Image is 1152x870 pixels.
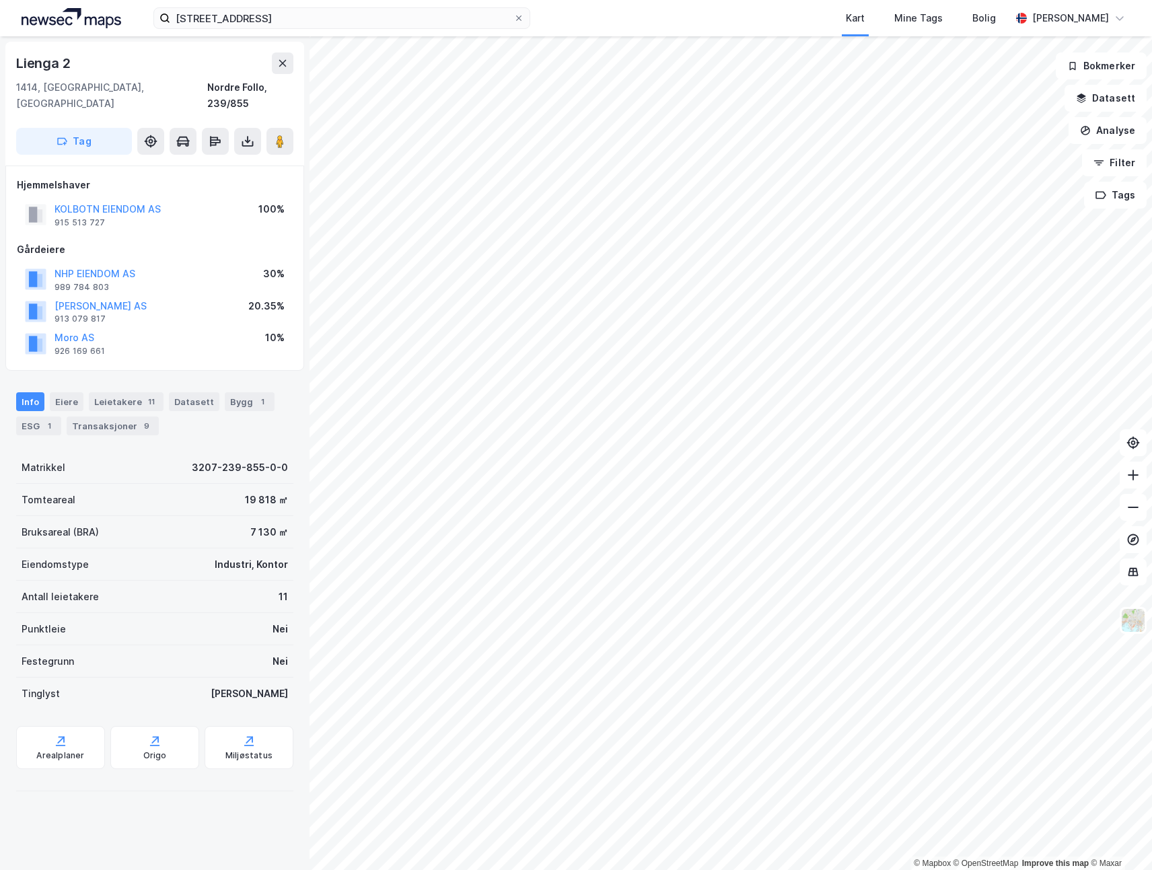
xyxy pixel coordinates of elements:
[50,392,83,411] div: Eiere
[225,750,273,761] div: Miljøstatus
[1120,608,1146,633] img: Z
[145,395,158,408] div: 11
[1082,149,1147,176] button: Filter
[279,589,288,605] div: 11
[1032,10,1109,26] div: [PERSON_NAME]
[36,750,84,761] div: Arealplaner
[258,201,285,217] div: 100%
[1085,805,1152,870] iframe: Chat Widget
[22,589,99,605] div: Antall leietakere
[1056,52,1147,79] button: Bokmerker
[143,750,167,761] div: Origo
[245,492,288,508] div: 19 818 ㎡
[55,217,105,228] div: 915 513 727
[16,416,61,435] div: ESG
[215,556,288,573] div: Industri, Kontor
[22,653,74,669] div: Festegrunn
[192,460,288,476] div: 3207-239-855-0-0
[211,686,288,702] div: [PERSON_NAME]
[1022,859,1089,868] a: Improve this map
[972,10,996,26] div: Bolig
[846,10,865,26] div: Kart
[914,859,951,868] a: Mapbox
[894,10,943,26] div: Mine Tags
[273,621,288,637] div: Nei
[22,492,75,508] div: Tomteareal
[55,282,109,293] div: 989 784 803
[256,395,269,408] div: 1
[42,419,56,433] div: 1
[22,556,89,573] div: Eiendomstype
[89,392,164,411] div: Leietakere
[55,314,106,324] div: 913 079 817
[1065,85,1147,112] button: Datasett
[263,266,285,282] div: 30%
[17,177,293,193] div: Hjemmelshaver
[248,298,285,314] div: 20.35%
[22,460,65,476] div: Matrikkel
[265,330,285,346] div: 10%
[250,524,288,540] div: 7 130 ㎡
[170,8,513,28] input: Søk på adresse, matrikkel, gårdeiere, leietakere eller personer
[1085,805,1152,870] div: Kontrollprogram for chat
[22,8,121,28] img: logo.a4113a55bc3d86da70a041830d287a7e.svg
[17,242,293,258] div: Gårdeiere
[16,392,44,411] div: Info
[16,52,73,74] div: Lienga 2
[225,392,275,411] div: Bygg
[67,416,159,435] div: Transaksjoner
[169,392,219,411] div: Datasett
[1084,182,1147,209] button: Tags
[140,419,153,433] div: 9
[207,79,293,112] div: Nordre Follo, 239/855
[16,128,132,155] button: Tag
[1069,117,1147,144] button: Analyse
[22,524,99,540] div: Bruksareal (BRA)
[273,653,288,669] div: Nei
[22,686,60,702] div: Tinglyst
[22,621,66,637] div: Punktleie
[953,859,1019,868] a: OpenStreetMap
[16,79,207,112] div: 1414, [GEOGRAPHIC_DATA], [GEOGRAPHIC_DATA]
[55,346,105,357] div: 926 169 661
